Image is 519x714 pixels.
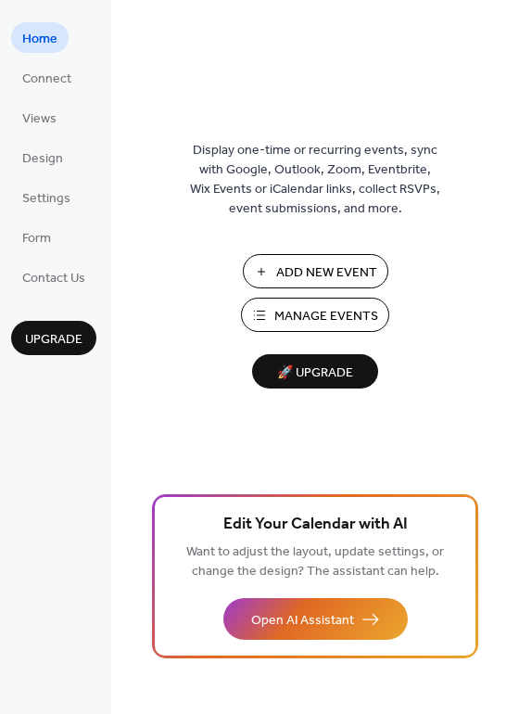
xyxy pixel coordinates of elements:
[251,611,354,631] span: Open AI Assistant
[263,361,367,386] span: 🚀 Upgrade
[11,22,69,53] a: Home
[276,263,377,283] span: Add New Event
[22,149,63,169] span: Design
[22,229,51,249] span: Form
[223,598,408,640] button: Open AI Assistant
[11,102,68,133] a: Views
[252,354,378,389] button: 🚀 Upgrade
[22,30,57,49] span: Home
[22,269,85,288] span: Contact Us
[11,321,96,355] button: Upgrade
[11,142,74,172] a: Design
[241,298,389,332] button: Manage Events
[11,62,82,93] a: Connect
[11,261,96,292] a: Contact Us
[243,254,388,288] button: Add New Event
[11,182,82,212] a: Settings
[186,540,444,584] span: Want to adjust the layout, update settings, or change the design? The assistant can help.
[11,222,62,252] a: Form
[22,189,70,209] span: Settings
[274,307,378,326] span: Manage Events
[25,330,82,350] span: Upgrade
[22,109,57,129] span: Views
[22,70,71,89] span: Connect
[223,512,408,538] span: Edit Your Calendar with AI
[190,141,440,219] span: Display one-time or recurring events, sync with Google, Outlook, Zoom, Eventbrite, Wix Events or ...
